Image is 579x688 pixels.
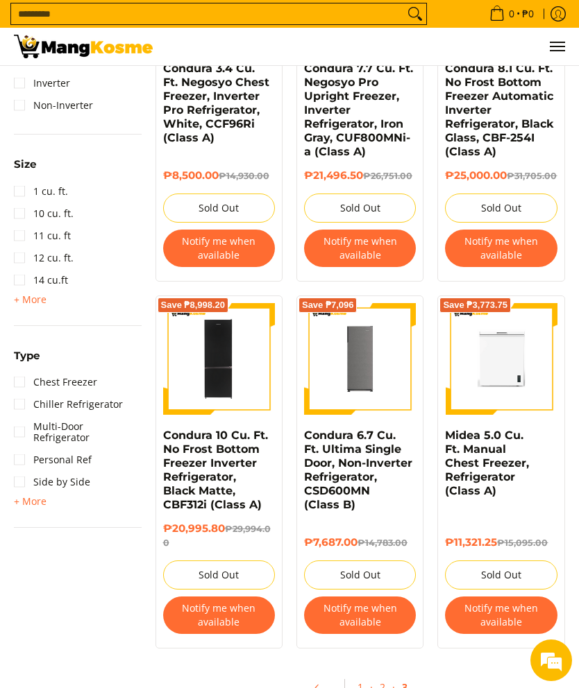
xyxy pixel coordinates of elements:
[304,230,416,267] button: Notify me when available
[304,429,412,511] a: Condura 6.7 Cu. Ft. Ultima Single Door, Non-Inverter Refrigerator, CSD600MN (Class B)
[163,230,275,267] button: Notify me when available
[302,301,354,309] span: Save ₱7,096
[163,303,275,415] img: Condura 10 Cu. Ft. No Frost Bottom Freezer Inverter Refrigerator, Black Matte, CBF312i (Class A)
[163,193,275,223] button: Sold Out
[14,294,47,305] span: + More
[14,72,70,94] a: Inverter
[219,171,269,181] del: ₱14,930.00
[14,371,97,393] a: Chest Freezer
[72,78,233,96] div: Chat with us now
[304,62,413,158] a: Condura 7.7 Cu. Ft. Negosyo Pro Upright Freezer, Inverter Refrigerator, Iron Gray, CUF800MNi-a (C...
[14,393,123,415] a: Chiller Refrigerator
[304,596,416,634] button: Notify me when available
[14,225,71,247] a: 11 cu. ft
[445,169,557,183] h6: ₱25,000.00
[14,159,37,180] summary: Open
[14,449,92,471] a: Personal Ref
[14,203,74,225] a: 10 cu. ft.
[163,62,269,144] a: Condura 3.4 Cu. Ft. Negosyo Chest Freezer, Inverter Pro Refrigerator, White, CCF96Ri (Class A)
[163,524,271,548] del: ₱29,994.00
[163,169,275,183] h6: ₱8,500.00
[167,28,565,65] ul: Customer Navigation
[445,429,529,497] a: Midea 5.0 Cu. Ft. Manual Chest Freezer, Refrigerator (Class A)
[14,415,142,449] a: Multi-Door Refrigerator
[520,9,536,19] span: ₱0
[14,247,74,269] a: 12 cu. ft.
[445,62,553,158] a: Condura 8.1 Cu. Ft. No Frost Bottom Freezer Automatic Inverter Refrigerator, Black Glass, CBF-254...
[163,522,275,550] h6: ₱20,995.80
[14,291,47,308] summary: Open
[14,35,153,58] img: Bodega Sale Refrigerator l Mang Kosme: Home Appliances Warehouse Sale | Page 3
[304,560,416,590] button: Sold Out
[497,537,548,548] del: ₱15,095.00
[14,94,93,117] a: Non-Inverter
[443,301,507,309] span: Save ₱3,773.75
[163,596,275,634] button: Notify me when available
[507,9,517,19] span: 0
[14,471,90,493] a: Side by Side
[304,169,416,183] h6: ₱21,496.50
[485,6,538,21] span: •
[445,316,557,401] img: Midea 5.0 Cu. Ft. Manual Chest Freezer, Refrigerator (Class A)
[14,350,40,361] span: Type
[14,269,68,291] a: 14 cu.ft
[404,3,426,24] button: Search
[304,303,416,415] img: condura-ultima-non-inveter-single-door-6.7-cubic-feet-refrigerator-mang-kosme
[445,193,557,223] button: Sold Out
[14,350,40,371] summary: Open
[163,560,275,590] button: Sold Out
[14,496,47,507] span: + More
[507,171,557,181] del: ₱31,705.00
[445,536,557,550] h6: ₱11,321.25
[14,493,47,510] summary: Open
[14,180,68,203] a: 1 cu. ft.
[163,429,268,511] a: Condura 10 Cu. Ft. No Frost Bottom Freezer Inverter Refrigerator, Black Matte, CBF312i (Class A)
[81,175,192,315] span: We're online!
[304,193,416,223] button: Sold Out
[7,379,265,427] textarea: Type your message and hit 'Enter'
[363,171,412,181] del: ₱26,751.00
[445,560,557,590] button: Sold Out
[358,537,408,548] del: ₱14,783.00
[445,596,557,634] button: Notify me when available
[304,536,416,550] h6: ₱7,687.00
[167,28,565,65] nav: Main Menu
[14,159,37,169] span: Size
[445,230,557,267] button: Notify me when available
[228,7,261,40] div: Minimize live chat window
[548,28,565,65] button: Menu
[161,301,226,309] span: Save ₱8,998.20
